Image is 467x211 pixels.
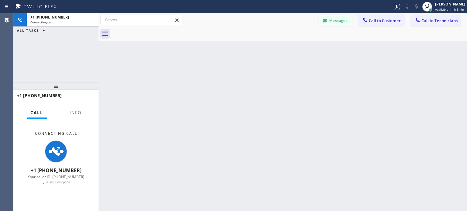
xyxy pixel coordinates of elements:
button: Messages [319,15,352,26]
span: +1 [PHONE_NUMBER] [17,93,62,98]
span: Call to Technicians [421,18,458,23]
span: +1 [PHONE_NUMBER] [30,15,69,20]
input: Search [101,15,182,25]
span: Call [30,110,43,115]
button: Mute [412,2,420,11]
span: Info [70,110,81,115]
button: Call to Technicians [411,15,461,26]
span: Your caller ID: [PHONE_NUMBER] Queue: Everyone [28,174,84,185]
span: Connecting Call [35,131,77,136]
button: ALL TASKS [13,27,51,34]
button: Info [66,107,85,119]
div: [PERSON_NAME] [435,2,465,7]
span: Call to Customer [369,18,401,23]
span: +1 [PHONE_NUMBER] [31,167,81,174]
span: Connecting call… [30,20,55,24]
button: Call [27,107,47,119]
span: ALL TASKS [17,28,39,32]
span: Available | 1h 5min [435,7,464,12]
button: Call to Customer [358,15,405,26]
